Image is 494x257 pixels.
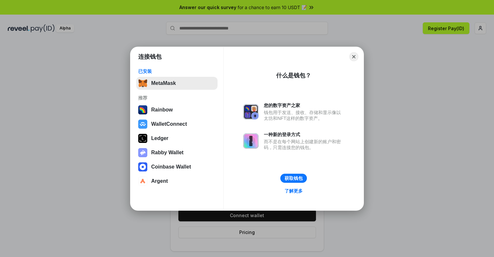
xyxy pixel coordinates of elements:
img: svg+xml,%3Csvg%20width%3D%2228%22%20height%3D%2228%22%20viewBox%3D%220%200%2028%2028%22%20fill%3D... [138,177,147,186]
img: svg+xml,%3Csvg%20xmlns%3D%22http%3A%2F%2Fwww.w3.org%2F2000%2Fsvg%22%20fill%3D%22none%22%20viewBox... [138,148,147,157]
div: Ledger [151,135,168,141]
img: svg+xml,%3Csvg%20fill%3D%22none%22%20height%3D%2233%22%20viewBox%3D%220%200%2035%2033%22%20width%... [138,79,147,88]
button: 获取钱包 [280,174,307,183]
div: 已安装 [138,68,216,74]
div: Argent [151,178,168,184]
div: Coinbase Wallet [151,164,191,170]
button: Ledger [136,132,218,145]
div: WalletConnect [151,121,187,127]
div: 钱包用于发送、接收、存储和显示像以太坊和NFT这样的数字资产。 [264,110,344,121]
div: 什么是钱包？ [276,72,311,79]
button: Argent [136,175,218,188]
div: 获取钱包 [285,175,303,181]
button: WalletConnect [136,118,218,131]
a: 了解更多 [281,187,307,195]
div: Rainbow [151,107,173,113]
img: svg+xml,%3Csvg%20width%3D%2228%22%20height%3D%2228%22%20viewBox%3D%220%200%2028%2028%22%20fill%3D... [138,162,147,171]
div: 而不是在每个网站上创建新的账户和密码，只需连接您的钱包。 [264,139,344,150]
button: Close [349,52,358,61]
img: svg+xml,%3Csvg%20width%3D%2228%22%20height%3D%2228%22%20viewBox%3D%220%200%2028%2028%22%20fill%3D... [138,120,147,129]
div: 推荐 [138,95,216,101]
h1: 连接钱包 [138,53,162,61]
div: MetaMask [151,80,176,86]
button: Rainbow [136,103,218,116]
div: 一种新的登录方式 [264,132,344,137]
button: Coinbase Wallet [136,160,218,173]
button: Rabby Wallet [136,146,218,159]
div: Rabby Wallet [151,150,184,156]
img: svg+xml,%3Csvg%20xmlns%3D%22http%3A%2F%2Fwww.w3.org%2F2000%2Fsvg%22%20width%3D%2228%22%20height%3... [138,134,147,143]
div: 您的数字资产之家 [264,102,344,108]
img: svg+xml,%3Csvg%20xmlns%3D%22http%3A%2F%2Fwww.w3.org%2F2000%2Fsvg%22%20fill%3D%22none%22%20viewBox... [243,133,259,149]
div: 了解更多 [285,188,303,194]
button: MetaMask [136,77,218,90]
img: svg+xml,%3Csvg%20xmlns%3D%22http%3A%2F%2Fwww.w3.org%2F2000%2Fsvg%22%20fill%3D%22none%22%20viewBox... [243,104,259,120]
img: svg+xml,%3Csvg%20width%3D%22120%22%20height%3D%22120%22%20viewBox%3D%220%200%20120%20120%22%20fil... [138,105,147,114]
